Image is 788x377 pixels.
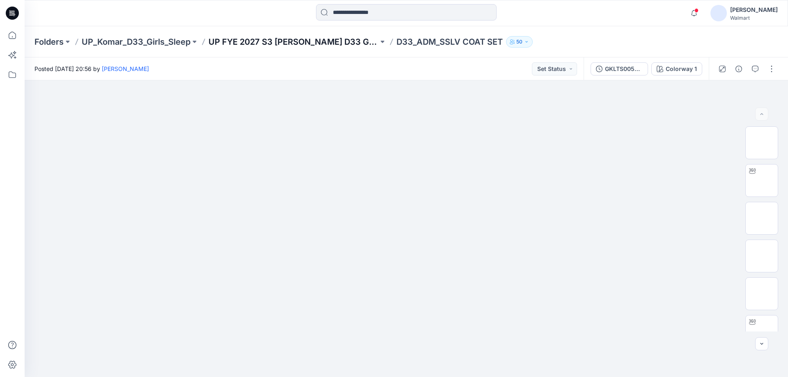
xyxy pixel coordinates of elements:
span: Posted [DATE] 20:56 by [34,64,149,73]
div: Colorway 1 [666,64,697,73]
button: Colorway 1 [651,62,702,75]
div: [PERSON_NAME] [730,5,778,15]
img: avatar [710,5,727,21]
a: UP FYE 2027 S3 [PERSON_NAME] D33 Girls Sleep [208,36,378,48]
p: D33_ADM_SSLV COAT SET [396,36,503,48]
div: Walmart [730,15,778,21]
button: GKLTS0050_GKLBL0008_OP1 [591,62,648,75]
a: [PERSON_NAME] [102,65,149,72]
a: Folders [34,36,64,48]
div: GKLTS0050_GKLBL0008_OP1 [605,64,643,73]
button: 50 [506,36,533,48]
button: Details [732,62,745,75]
p: 50 [516,37,522,46]
a: UP_Komar_D33_Girls_Sleep [82,36,190,48]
